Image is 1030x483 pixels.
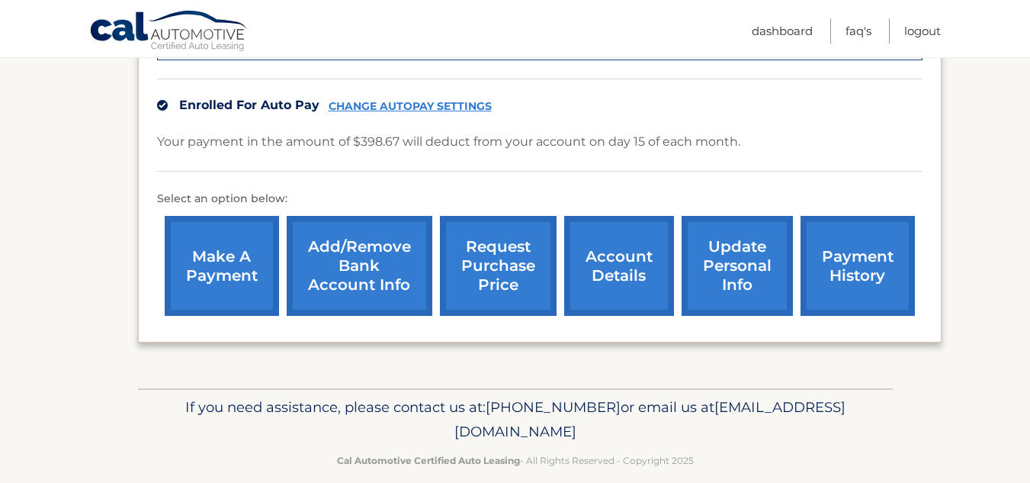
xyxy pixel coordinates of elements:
span: [PHONE_NUMBER] [486,398,621,416]
a: CHANGE AUTOPAY SETTINGS [329,100,492,113]
a: Add/Remove bank account info [287,216,432,316]
a: account details [564,216,674,316]
p: - All Rights Reserved - Copyright 2025 [148,452,883,469]
a: payment history [801,216,915,316]
a: FAQ's [845,18,871,43]
span: [EMAIL_ADDRESS][DOMAIN_NAME] [454,398,845,440]
a: Logout [904,18,941,43]
img: check.svg [157,100,168,111]
a: update personal info [682,216,793,316]
a: request purchase price [440,216,557,316]
p: If you need assistance, please contact us at: or email us at [148,395,883,444]
a: Dashboard [752,18,813,43]
a: make a payment [165,216,279,316]
p: Select an option below: [157,190,923,208]
a: Cal Automotive [89,10,249,54]
span: Enrolled For Auto Pay [179,98,319,112]
p: Your payment in the amount of $398.67 will deduct from your account on day 15 of each month. [157,131,740,153]
strong: Cal Automotive Certified Auto Leasing [337,455,520,466]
